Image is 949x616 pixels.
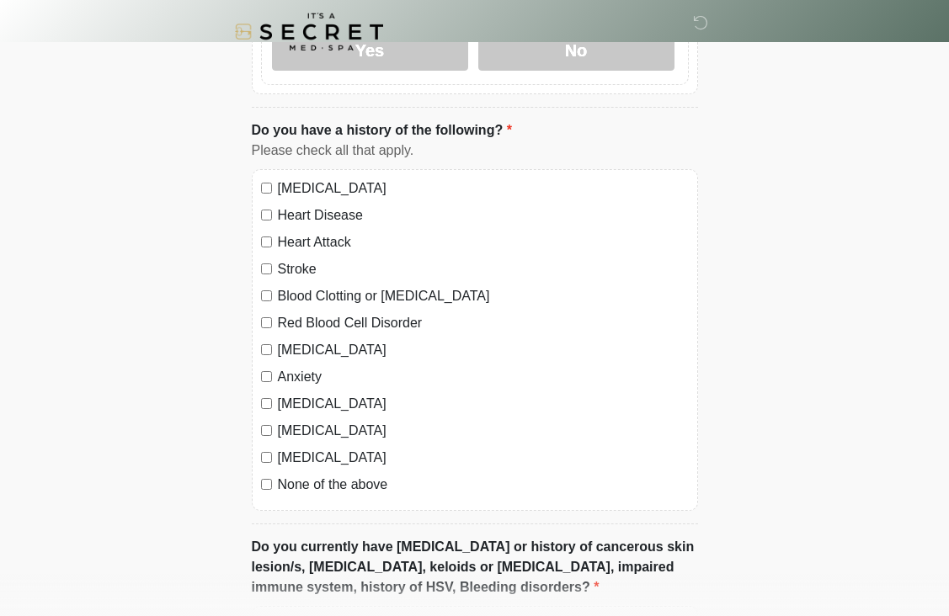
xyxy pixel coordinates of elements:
[261,210,272,220] input: Heart Disease
[261,371,272,382] input: Anxiety
[252,120,512,141] label: Do you have a history of the following?
[261,263,272,274] input: Stroke
[278,394,689,414] label: [MEDICAL_DATA]
[261,344,272,355] input: [MEDICAL_DATA]
[261,290,272,301] input: Blood Clotting or [MEDICAL_DATA]
[261,479,272,490] input: None of the above
[278,340,689,360] label: [MEDICAL_DATA]
[261,425,272,436] input: [MEDICAL_DATA]
[261,398,272,409] input: [MEDICAL_DATA]
[278,313,689,333] label: Red Blood Cell Disorder
[278,448,689,468] label: [MEDICAL_DATA]
[252,537,698,597] label: Do you currently have [MEDICAL_DATA] or history of cancerous skin lesion/s, [MEDICAL_DATA], keloi...
[278,421,689,441] label: [MEDICAL_DATA]
[261,236,272,247] input: Heart Attack
[261,452,272,463] input: [MEDICAL_DATA]
[278,286,689,306] label: Blood Clotting or [MEDICAL_DATA]
[278,259,689,279] label: Stroke
[278,178,689,199] label: [MEDICAL_DATA]
[278,205,689,226] label: Heart Disease
[278,232,689,252] label: Heart Attack
[261,183,272,194] input: [MEDICAL_DATA]
[261,317,272,328] input: Red Blood Cell Disorder
[278,475,689,495] label: None of the above
[278,367,689,387] label: Anxiety
[252,141,698,161] div: Please check all that apply.
[235,13,383,50] img: It's A Secret Med Spa Logo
